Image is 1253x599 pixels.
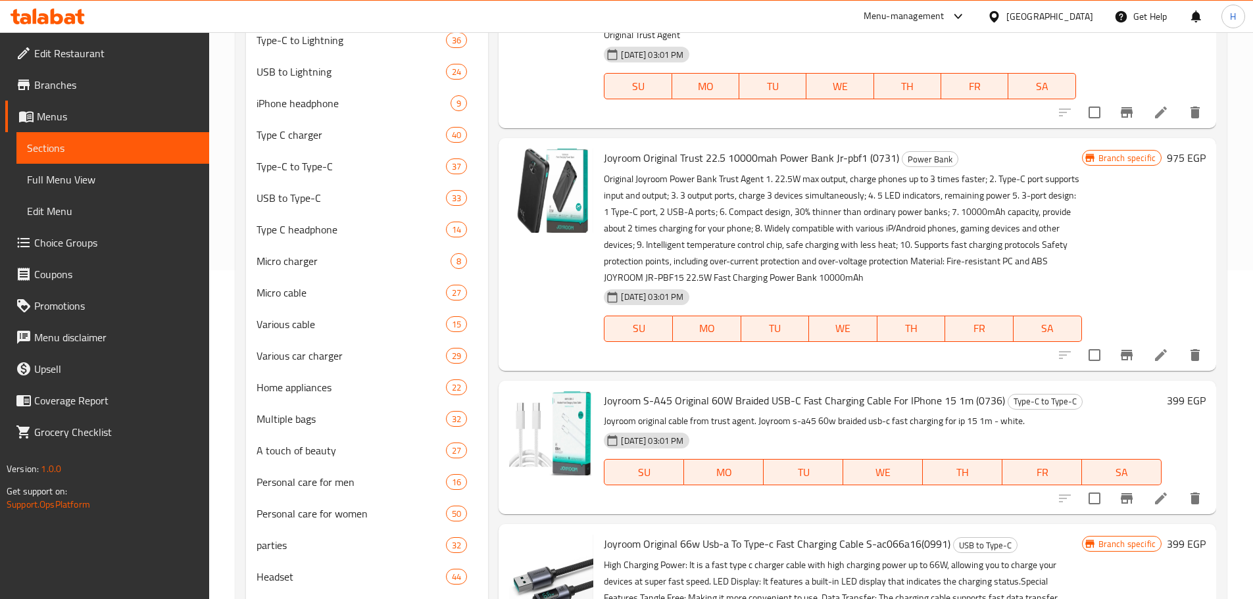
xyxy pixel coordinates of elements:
span: Get support on: [7,483,67,500]
div: Menu-management [864,9,945,24]
div: items [446,474,467,490]
span: Branch specific [1093,538,1161,550]
div: Type C charger40 [246,119,489,151]
div: Micro charger8 [246,245,489,277]
span: Edit Menu [27,203,199,219]
button: SU [604,73,672,99]
div: Personal care for women50 [246,498,489,529]
div: items [446,379,467,395]
span: 22 [447,381,466,394]
button: SA [1082,459,1162,485]
span: 44 [447,571,466,583]
span: SA [1087,463,1156,482]
div: Multiple bags32 [246,403,489,435]
div: Personal care for men [257,474,447,490]
span: TH [879,77,936,96]
p: Original Joyroom Power Bank Trust Agent 1. 22.5W max output, charge phones up to 3 times faster; ... [604,171,1081,286]
span: Joyroom S-A45 Original 60W Braided USB-C Fast Charging Cable For IPhone 15 1m (0736) [604,391,1005,410]
div: Various car charger29 [246,340,489,371]
div: items [446,222,467,237]
span: 15 [447,318,466,331]
span: TH [883,319,941,338]
div: Home appliances22 [246,371,489,403]
span: Select to update [1081,99,1108,126]
div: Personal care for men16 [246,466,489,498]
span: 1.0.0 [41,460,61,477]
img: Joyroom S-A45 Original 60W Braided USB-C Fast Charging Cable For IPhone 15 1m (0736) [509,391,593,475]
a: Menus [5,101,209,132]
span: TU [769,463,838,482]
a: Choice Groups [5,227,209,258]
button: SU [604,459,684,485]
span: 27 [447,287,466,299]
span: WE [814,319,872,338]
span: [DATE] 03:01 PM [616,291,689,303]
div: Type-C to Type-C [1008,394,1083,410]
button: MO [684,459,764,485]
button: Branch-specific-item [1111,97,1142,128]
span: MO [677,77,734,96]
div: A touch of beauty27 [246,435,489,466]
span: Headset [257,569,447,585]
button: delete [1179,483,1211,514]
div: items [446,443,467,458]
div: USB to Type-C33 [246,182,489,214]
span: Upsell [34,361,199,377]
span: TU [745,77,801,96]
button: FR [941,73,1008,99]
div: parties32 [246,529,489,561]
a: Promotions [5,290,209,322]
div: items [446,32,467,48]
button: WE [806,73,873,99]
div: USB to Lightning [257,64,447,80]
span: Sections [27,140,199,156]
span: Type C headphone [257,222,447,237]
span: TH [928,463,997,482]
button: TH [923,459,1002,485]
div: iPhone headphone9 [246,87,489,119]
span: Branch specific [1093,152,1161,164]
span: 32 [447,539,466,552]
div: items [446,537,467,553]
a: Coupons [5,258,209,290]
span: Personal care for women [257,506,447,521]
div: Micro cable27 [246,277,489,308]
span: Choice Groups [34,235,199,251]
span: 9 [451,97,466,110]
span: SU [610,77,666,96]
div: Type-C to Lightning [257,32,447,48]
div: items [451,95,467,111]
span: Edit Restaurant [34,45,199,61]
button: SA [1014,316,1082,342]
span: Menu disclaimer [34,329,199,345]
a: Full Menu View [16,164,209,195]
a: Grocery Checklist [5,416,209,448]
span: 16 [447,476,466,489]
div: [GEOGRAPHIC_DATA] [1006,9,1093,24]
span: Menus [37,108,199,124]
div: Headset44 [246,561,489,592]
div: Power Bank [902,151,958,167]
span: 24 [447,66,466,78]
div: Type-C to Type-C [257,158,447,174]
span: [DATE] 03:01 PM [616,49,689,61]
h6: 399 EGP [1167,535,1206,553]
div: items [446,411,467,427]
span: Micro charger [257,253,451,269]
button: TH [874,73,941,99]
span: Type C charger [257,127,447,143]
span: A touch of beauty [257,443,447,458]
div: Home appliances [257,379,447,395]
span: SA [1019,319,1077,338]
a: Sections [16,132,209,164]
span: Select to update [1081,485,1108,512]
span: 40 [447,129,466,141]
span: SU [610,319,668,338]
a: Edit menu item [1153,491,1169,506]
div: items [446,127,467,143]
span: FR [946,77,1003,96]
button: TU [764,459,843,485]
